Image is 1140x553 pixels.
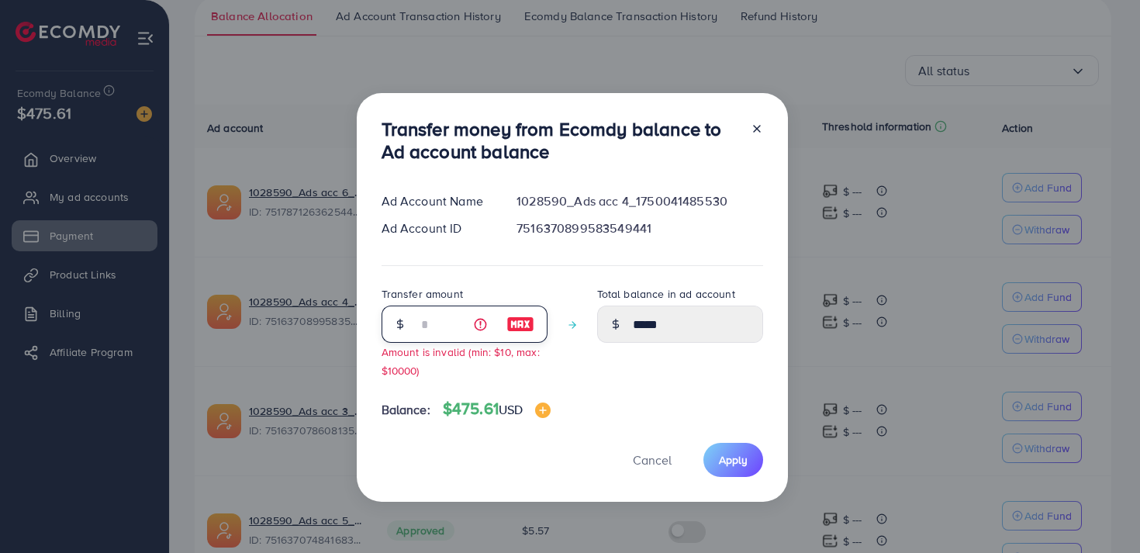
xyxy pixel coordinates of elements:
label: Transfer amount [382,286,463,302]
img: image [535,403,551,418]
small: Amount is invalid (min: $10, max: $10000) [382,344,540,377]
h4: $475.61 [443,399,551,419]
iframe: Chat [1074,483,1128,541]
div: Ad Account ID [369,219,505,237]
span: USD [499,401,523,418]
button: Apply [703,443,763,476]
div: Ad Account Name [369,192,505,210]
img: image [506,315,534,334]
div: 7516370899583549441 [504,219,775,237]
span: Balance: [382,401,430,419]
span: Cancel [633,451,672,468]
button: Cancel [613,443,691,476]
label: Total balance in ad account [597,286,735,302]
div: 1028590_Ads acc 4_1750041485530 [504,192,775,210]
span: Apply [719,452,748,468]
h3: Transfer money from Ecomdy balance to Ad account balance [382,118,738,163]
